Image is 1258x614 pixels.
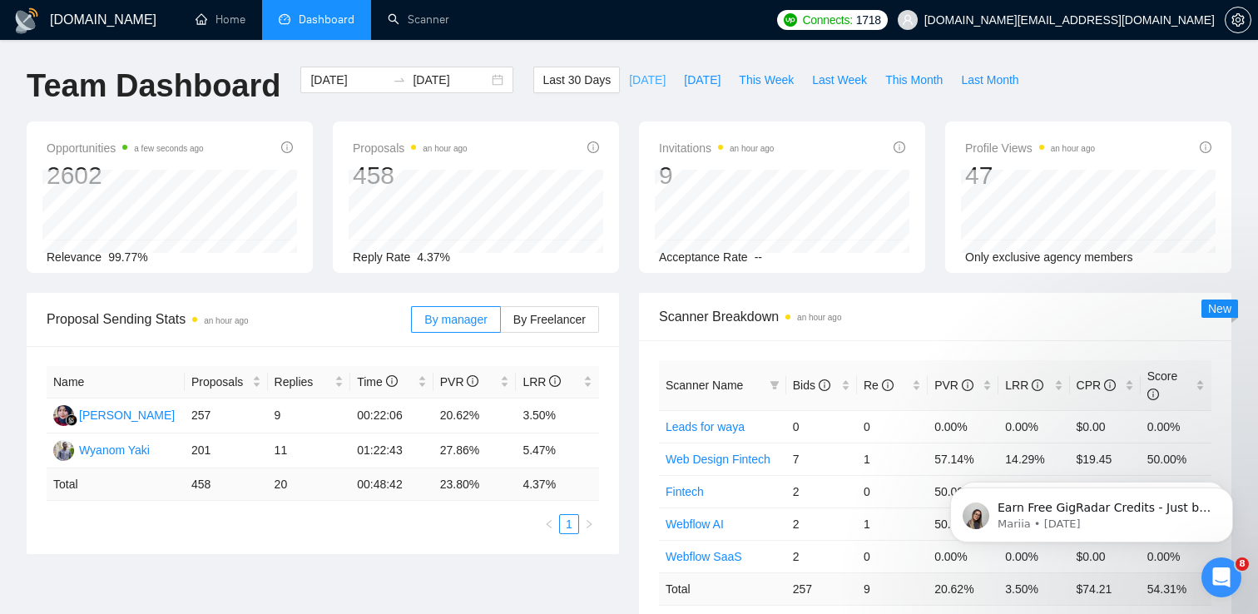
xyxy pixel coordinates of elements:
img: upwork-logo.png [784,13,797,27]
span: Proposals [191,373,249,391]
a: 1 [560,515,578,533]
a: Fintech [666,485,704,498]
td: 0 [857,410,928,443]
td: 00:22:06 [350,399,433,433]
span: setting [1226,13,1251,27]
span: Replies [275,373,332,391]
span: Last Month [961,71,1018,89]
button: Last Week [803,67,876,93]
td: 257 [185,399,268,433]
td: 0 [786,410,857,443]
td: 2 [786,508,857,540]
span: Score [1147,369,1178,401]
span: Proposals [353,138,468,158]
span: info-circle [1200,141,1211,153]
button: left [539,514,559,534]
button: This Month [876,67,952,93]
h1: Team Dashboard [27,67,280,106]
td: 0.00% [1141,410,1211,443]
a: Web Design Fintech [666,453,770,466]
button: This Week [730,67,803,93]
td: 0.00% [928,410,998,443]
span: This Week [739,71,794,89]
span: info-circle [1104,379,1116,391]
td: 20.62 % [928,572,998,605]
td: 11 [268,433,351,468]
span: Connects: [802,11,852,29]
span: user [902,14,914,26]
li: Next Page [579,514,599,534]
button: Last 30 Days [533,67,620,93]
button: [DATE] [620,67,675,93]
iframe: Intercom live chat [1201,557,1241,597]
li: Previous Page [539,514,559,534]
span: Relevance [47,250,102,264]
span: info-circle [1147,389,1159,400]
div: 47 [965,160,1095,191]
span: right [584,519,594,529]
td: 00:48:42 [350,468,433,501]
td: 20 [268,468,351,501]
button: right [579,514,599,534]
span: This Month [885,71,943,89]
span: Re [864,379,894,392]
span: Dashboard [299,12,354,27]
td: 54.31 % [1141,572,1211,605]
div: [PERSON_NAME] [79,406,175,424]
img: RH [53,405,74,426]
th: Proposals [185,366,268,399]
td: Total [659,572,786,605]
span: CPR [1077,379,1116,392]
span: LRR [1005,379,1043,392]
td: 2 [786,540,857,572]
span: By Freelancer [513,313,586,326]
a: Webflow AI [666,517,724,531]
span: Profile Views [965,138,1095,158]
div: 2602 [47,160,204,191]
span: Last Week [812,71,867,89]
td: 3.50% [516,399,599,433]
span: info-circle [281,141,293,153]
span: By manager [424,313,487,326]
span: [DATE] [684,71,721,89]
td: $19.45 [1070,443,1141,475]
button: Last Month [952,67,1028,93]
td: $0.00 [1070,410,1141,443]
span: [DATE] [629,71,666,89]
td: 1 [857,443,928,475]
span: info-circle [1032,379,1043,391]
td: 1 [857,508,928,540]
span: info-circle [962,379,973,391]
span: Scanner Name [666,379,743,392]
td: 3.50 % [998,572,1069,605]
span: New [1208,302,1231,315]
span: Opportunities [47,138,204,158]
span: filter [770,380,780,390]
button: setting [1225,7,1251,33]
td: 50.00% [1141,443,1211,475]
div: 458 [353,160,468,191]
span: Last 30 Days [542,71,611,89]
span: dashboard [279,13,290,25]
td: 57.14% [928,443,998,475]
td: 2 [786,475,857,508]
td: 5.47% [516,433,599,468]
span: info-circle [587,141,599,153]
a: Webflow SaaS [666,550,742,563]
a: homeHome [196,12,245,27]
li: 1 [559,514,579,534]
td: Total [47,468,185,501]
span: info-circle [819,379,830,391]
a: RH[PERSON_NAME] [53,408,175,421]
span: Bids [793,379,830,392]
span: PVR [934,379,973,392]
span: -- [755,250,762,264]
span: info-circle [549,375,561,387]
div: 9 [659,160,774,191]
td: 01:22:43 [350,433,433,468]
span: info-circle [467,375,478,387]
span: info-circle [894,141,905,153]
